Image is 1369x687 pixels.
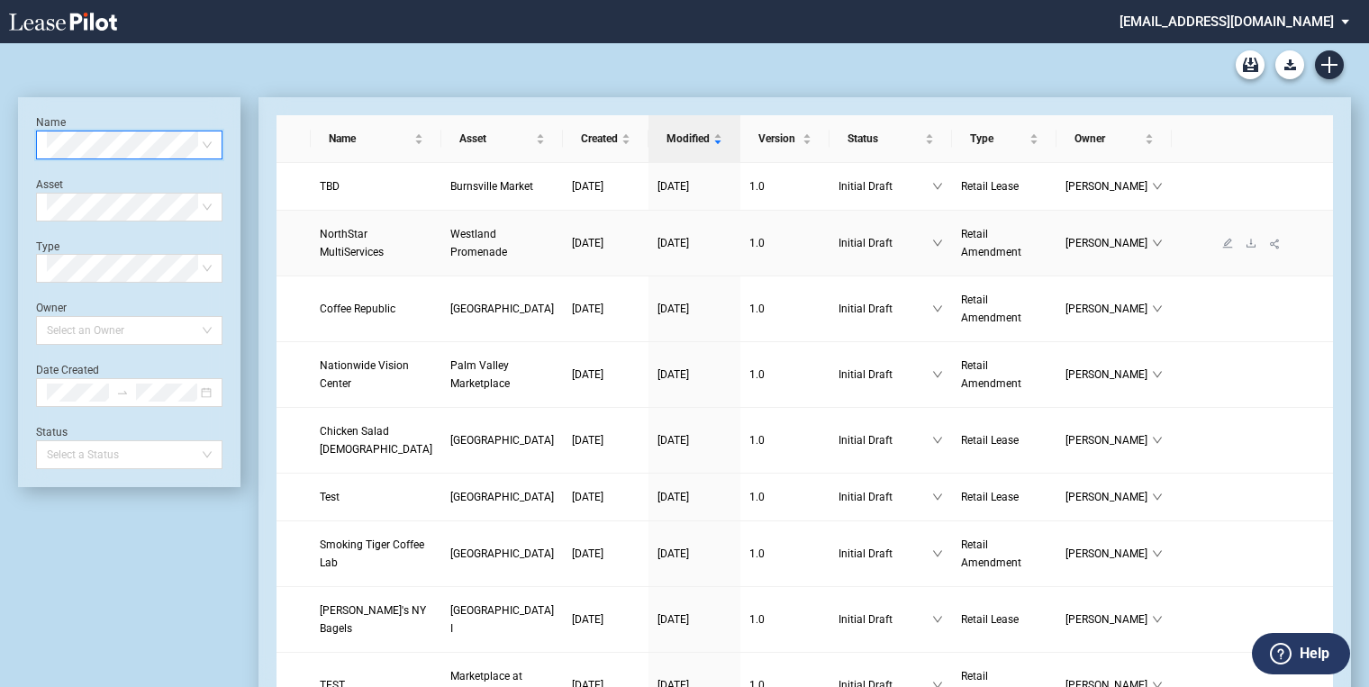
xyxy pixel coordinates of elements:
[450,488,554,506] a: [GEOGRAPHIC_DATA]
[961,610,1047,628] a: Retail Lease
[932,181,943,192] span: down
[932,614,943,625] span: down
[657,237,689,249] span: [DATE]
[572,234,639,252] a: [DATE]
[961,536,1047,572] a: Retail Amendment
[1300,642,1329,665] label: Help
[572,613,603,626] span: [DATE]
[1065,177,1152,195] span: [PERSON_NAME]
[1152,369,1163,380] span: down
[441,115,563,163] th: Asset
[749,368,765,381] span: 1 . 0
[657,234,731,252] a: [DATE]
[450,180,533,193] span: Burnsville Market
[961,431,1047,449] a: Retail Lease
[749,300,820,318] a: 1.0
[749,177,820,195] a: 1.0
[36,302,67,314] label: Owner
[572,366,639,384] a: [DATE]
[450,547,554,560] span: Pavilion Plaza West
[749,303,765,315] span: 1 . 0
[1246,238,1256,249] span: download
[657,488,731,506] a: [DATE]
[657,431,731,449] a: [DATE]
[657,613,689,626] span: [DATE]
[758,130,799,148] span: Version
[450,491,554,503] span: Braemar Village Center
[36,364,99,376] label: Date Created
[572,237,603,249] span: [DATE]
[657,368,689,381] span: [DATE]
[932,369,943,380] span: down
[450,177,554,195] a: Burnsville Market
[961,291,1047,327] a: Retail Amendment
[1236,50,1265,79] a: Archive
[36,240,59,253] label: Type
[749,366,820,384] a: 1.0
[320,488,432,506] a: Test
[116,386,129,399] span: swap-right
[961,180,1019,193] span: Retail Lease
[450,604,554,635] span: Fremont Town Center I
[572,434,603,447] span: [DATE]
[1152,303,1163,314] span: down
[572,300,639,318] a: [DATE]
[932,548,943,559] span: down
[1216,237,1239,249] a: edit
[839,177,932,195] span: Initial Draft
[749,547,765,560] span: 1 . 0
[839,300,932,318] span: Initial Draft
[1152,435,1163,446] span: down
[961,488,1047,506] a: Retail Lease
[961,357,1047,393] a: Retail Amendment
[961,434,1019,447] span: Retail Lease
[572,547,603,560] span: [DATE]
[450,228,507,258] span: Westland Promenade
[1056,115,1172,163] th: Owner
[1152,492,1163,502] span: down
[450,545,554,563] a: [GEOGRAPHIC_DATA]
[450,434,554,447] span: King Farm Village Center
[1065,366,1152,384] span: [PERSON_NAME]
[1275,50,1304,79] button: Download Blank Form
[1152,181,1163,192] span: down
[839,488,932,506] span: Initial Draft
[749,434,765,447] span: 1 . 0
[839,610,932,628] span: Initial Draft
[961,613,1019,626] span: Retail Lease
[572,431,639,449] a: [DATE]
[320,177,432,195] a: TBD
[1065,545,1152,563] span: [PERSON_NAME]
[839,545,932,563] span: Initial Draft
[572,368,603,381] span: [DATE]
[1152,614,1163,625] span: down
[932,238,943,249] span: down
[450,601,554,637] a: [GEOGRAPHIC_DATA] I
[961,177,1047,195] a: Retail Lease
[450,359,510,390] span: Palm Valley Marketplace
[839,431,932,449] span: Initial Draft
[932,492,943,502] span: down
[329,130,411,148] span: Name
[320,601,432,637] a: [PERSON_NAME]'s NY Bagels
[1065,234,1152,252] span: [PERSON_NAME]
[1270,50,1310,79] md-menu: Download Blank Form List
[749,234,820,252] a: 1.0
[320,357,432,393] a: Nationwide Vision Center
[648,115,740,163] th: Modified
[932,435,943,446] span: down
[657,303,689,315] span: [DATE]
[749,237,765,249] span: 1 . 0
[36,426,68,438] label: Status
[952,115,1056,163] th: Type
[657,491,689,503] span: [DATE]
[116,386,129,399] span: to
[1074,130,1141,148] span: Owner
[459,130,532,148] span: Asset
[572,303,603,315] span: [DATE]
[961,294,1021,324] span: Retail Amendment
[961,225,1047,261] a: Retail Amendment
[320,425,432,456] span: Chicken Salad Chick
[320,180,340,193] span: TBD
[1065,300,1152,318] span: [PERSON_NAME]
